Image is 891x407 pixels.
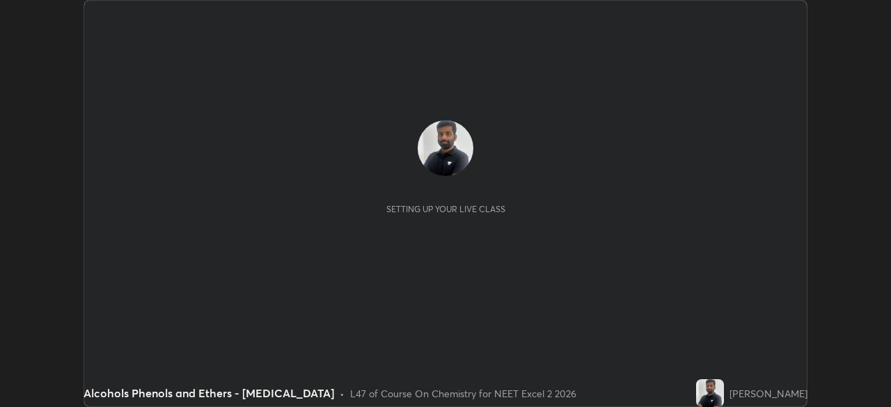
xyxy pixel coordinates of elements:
div: Setting up your live class [386,204,505,214]
div: [PERSON_NAME] [730,386,807,401]
div: L47 of Course On Chemistry for NEET Excel 2 2026 [350,386,576,401]
img: 24d67036607d45f1b5261c940733aadb.jpg [696,379,724,407]
div: Alcohols Phenols and Ethers - [MEDICAL_DATA] [84,385,334,401]
div: • [340,386,345,401]
img: 24d67036607d45f1b5261c940733aadb.jpg [418,120,473,176]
